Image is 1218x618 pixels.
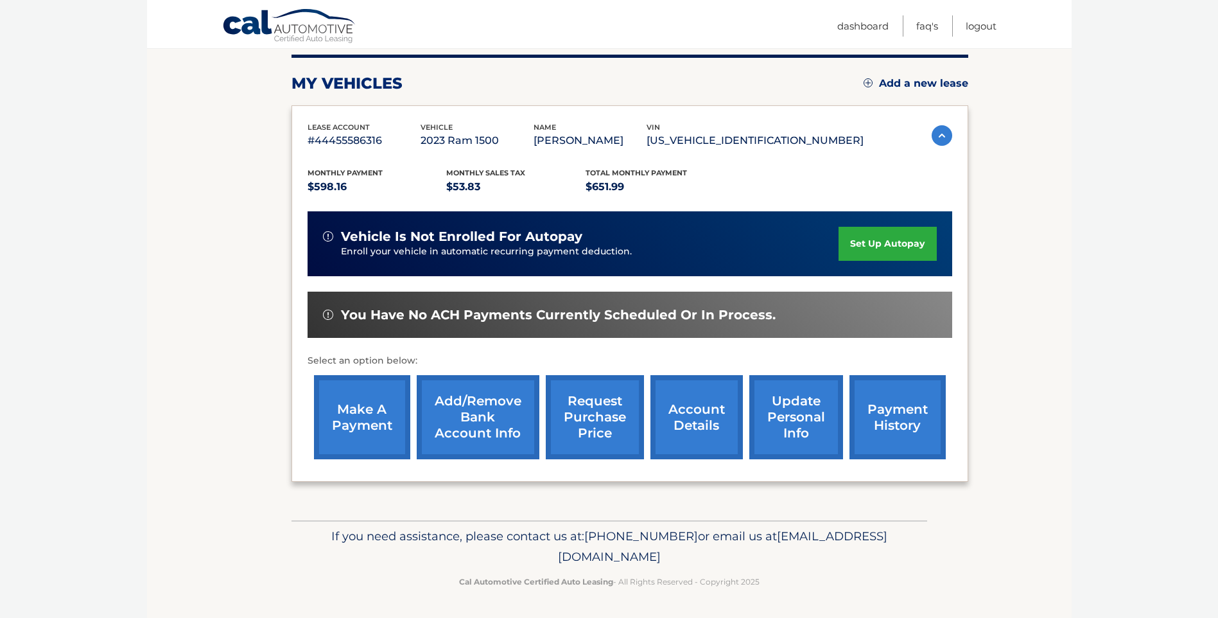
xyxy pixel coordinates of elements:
[222,8,357,46] a: Cal Automotive
[459,577,613,587] strong: Cal Automotive Certified Auto Leasing
[749,375,843,459] a: update personal info
[916,15,938,37] a: FAQ's
[864,77,968,90] a: Add a new lease
[849,375,946,459] a: payment history
[291,74,403,93] h2: my vehicles
[839,227,936,261] a: set up autopay
[341,307,776,323] span: You have no ACH payments currently scheduled or in process.
[586,178,725,196] p: $651.99
[446,178,586,196] p: $53.83
[421,123,453,132] span: vehicle
[308,168,383,177] span: Monthly Payment
[647,132,864,150] p: [US_VEHICLE_IDENTIFICATION_NUMBER]
[650,375,743,459] a: account details
[932,125,952,146] img: accordion-active.svg
[308,178,447,196] p: $598.16
[421,132,534,150] p: 2023 Ram 1500
[300,526,919,567] p: If you need assistance, please contact us at: or email us at
[558,529,887,564] span: [EMAIL_ADDRESS][DOMAIN_NAME]
[837,15,889,37] a: Dashboard
[314,375,410,459] a: make a payment
[308,123,370,132] span: lease account
[341,229,582,245] span: vehicle is not enrolled for autopay
[323,310,333,320] img: alert-white.svg
[546,375,644,459] a: request purchase price
[341,245,839,259] p: Enroll your vehicle in automatic recurring payment deduction.
[323,231,333,242] img: alert-white.svg
[417,375,539,459] a: Add/Remove bank account info
[446,168,525,177] span: Monthly sales Tax
[584,529,698,543] span: [PHONE_NUMBER]
[308,353,952,369] p: Select an option below:
[534,132,647,150] p: [PERSON_NAME]
[586,168,687,177] span: Total Monthly Payment
[308,132,421,150] p: #44455586316
[534,123,556,132] span: name
[864,78,873,87] img: add.svg
[300,575,919,588] p: - All Rights Reserved - Copyright 2025
[647,123,660,132] span: vin
[966,15,996,37] a: Logout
